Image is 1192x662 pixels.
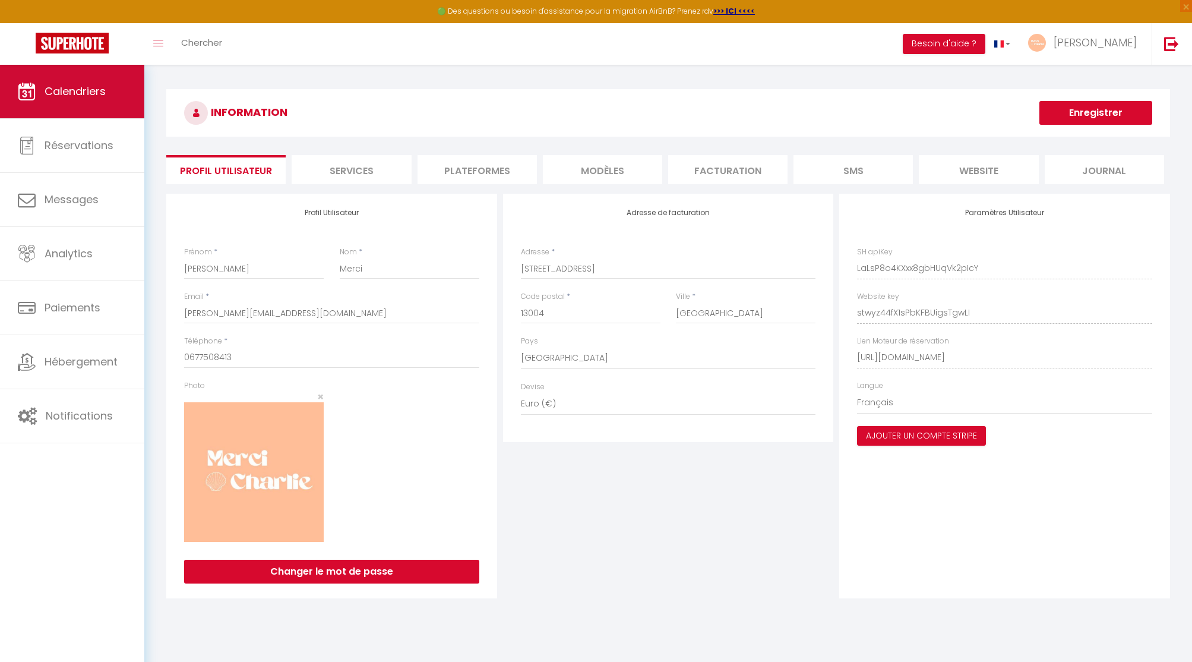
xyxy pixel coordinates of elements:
[184,209,479,217] h4: Profil Utilisateur
[317,392,324,402] button: Close
[857,209,1152,217] h4: Paramètres Utilisateur
[46,408,113,423] span: Notifications
[181,36,222,49] span: Chercher
[184,291,204,302] label: Email
[1164,36,1179,51] img: logout
[521,382,545,393] label: Devise
[45,84,106,99] span: Calendriers
[45,300,100,315] span: Paiements
[521,291,565,302] label: Code postal
[1019,23,1152,65] a: ... [PERSON_NAME]
[172,23,231,65] a: Chercher
[418,155,537,184] li: Plateformes
[45,138,113,153] span: Réservations
[668,155,788,184] li: Facturation
[713,6,755,16] a: >>> ICI <<<<
[166,155,286,184] li: Profil Utilisateur
[45,354,118,369] span: Hébergement
[340,247,357,258] label: Nom
[676,291,690,302] label: Ville
[292,155,411,184] li: Services
[166,89,1170,137] h3: INFORMATION
[36,33,109,53] img: Super Booking
[521,209,816,217] h4: Adresse de facturation
[1028,34,1046,52] img: ...
[857,336,949,347] label: Lien Moteur de réservation
[903,34,985,54] button: Besoin d'aide ?
[45,246,93,261] span: Analytics
[857,380,883,392] label: Langue
[184,560,479,584] button: Changer le mot de passe
[184,247,212,258] label: Prénom
[1045,155,1164,184] li: Journal
[45,192,99,207] span: Messages
[857,291,899,302] label: Website key
[1054,35,1137,50] span: [PERSON_NAME]
[521,247,549,258] label: Adresse
[317,389,324,404] span: ×
[521,336,538,347] label: Pays
[857,247,893,258] label: SH apiKey
[857,426,986,446] button: Ajouter un compte Stripe
[919,155,1038,184] li: website
[793,155,913,184] li: SMS
[184,380,205,392] label: Photo
[184,402,324,542] img: 17122643045482.JPG
[543,155,662,184] li: MODÈLES
[184,336,222,347] label: Téléphone
[1039,101,1152,125] button: Enregistrer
